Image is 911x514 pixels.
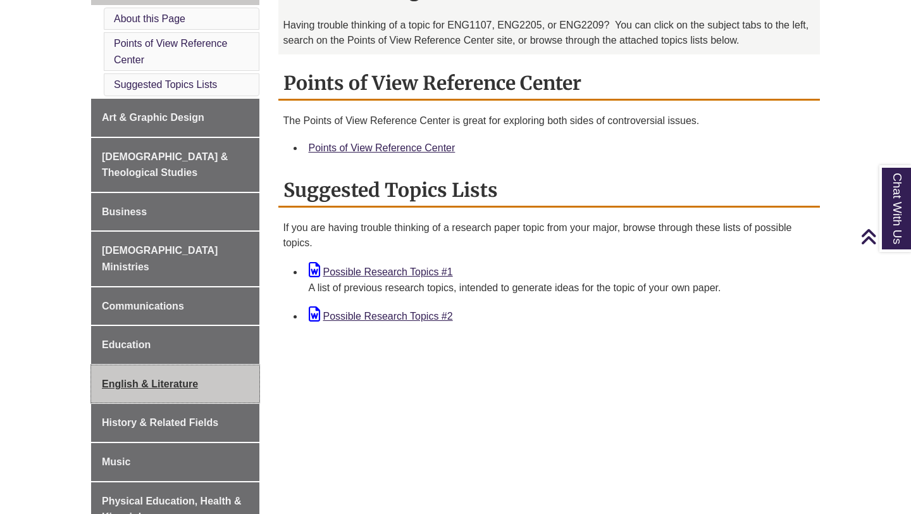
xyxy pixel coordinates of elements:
a: [DEMOGRAPHIC_DATA] & Theological Studies [91,138,259,192]
span: [DEMOGRAPHIC_DATA] Ministries [102,245,218,272]
a: English & Literature [91,365,259,403]
span: Communications [102,301,184,311]
a: History & Related Fields [91,404,259,442]
a: Music [91,443,259,481]
span: Education [102,339,151,350]
a: Points of View Reference Center [309,142,455,153]
a: Education [91,326,259,364]
a: Possible Research Topics #2 [309,311,453,322]
span: [DEMOGRAPHIC_DATA] & Theological Studies [102,151,228,179]
a: Back to Top [860,228,908,245]
div: A list of previous research topics, intended to generate ideas for the topic of your own paper. [309,280,810,296]
a: Art & Graphic Design [91,99,259,137]
p: The Points of View Reference Center is great for exploring both sides of controversial issues. [283,113,815,128]
span: History & Related Fields [102,417,218,428]
span: Art & Graphic Design [102,112,204,123]
a: Suggested Topics Lists [114,79,217,90]
a: Business [91,193,259,231]
p: If you are having trouble thinking of a research paper topic from your major, browse through thes... [283,220,815,251]
h2: Points of View Reference Center [278,67,821,101]
a: Communications [91,287,259,325]
h2: Suggested Topics Lists [278,174,821,208]
span: Music [102,456,130,467]
a: About this Page [114,13,185,24]
span: Business [102,206,147,217]
span: English & Literature [102,379,198,389]
a: Points of View Reference Center [114,38,227,65]
a: [DEMOGRAPHIC_DATA] Ministries [91,232,259,285]
p: Having trouble thinking of a topic for ENG1107, ENG2205, or ENG2209? You can click on the subject... [283,18,815,48]
a: Possible Research Topics #1 [309,266,453,277]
